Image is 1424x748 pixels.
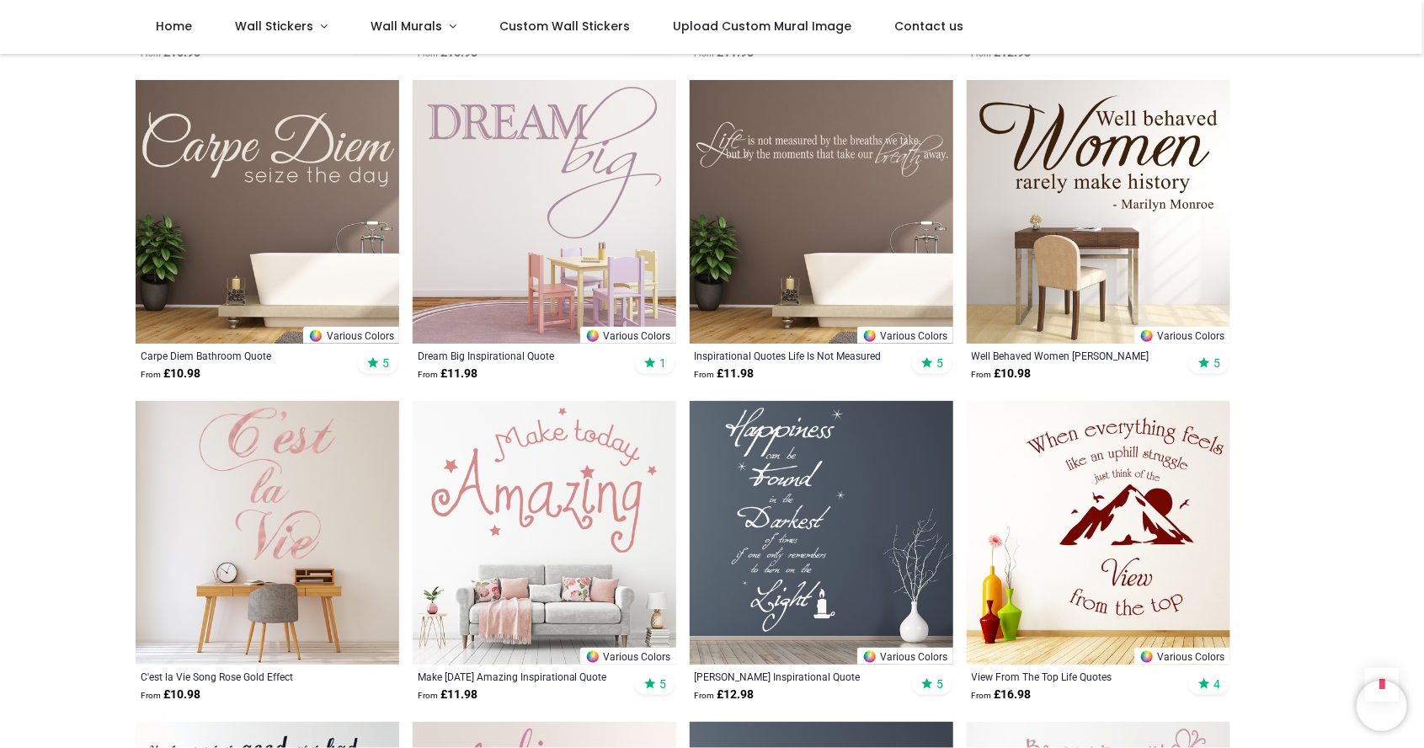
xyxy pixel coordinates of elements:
[499,18,630,35] span: Custom Wall Stickers
[857,327,953,344] a: Various Colors
[382,355,389,371] span: 5
[418,349,621,362] a: Dream Big Inspirational Quote
[141,670,344,683] a: C'est la Vie Song Rose Gold Effect
[141,49,161,58] span: From
[972,349,1175,362] a: Well Behaved Women [PERSON_NAME] Quote
[136,401,399,665] img: C'est la Vie Song Rose Gold Effect Wall Sticker
[1357,681,1407,731] iframe: Brevo live chat
[695,691,715,700] span: From
[967,401,1230,665] img: View From The Top Life Quotes Wall Sticker
[1134,327,1230,344] a: Various Colors
[141,349,344,362] a: Carpe Diem Bathroom Quote
[695,687,755,703] strong: £ 12.98
[894,18,963,35] span: Contact us
[695,349,898,362] a: Inspirational Quotes Life Is Not Measured
[972,370,992,379] span: From
[936,676,943,692] span: 5
[303,327,399,344] a: Various Colors
[141,687,200,703] strong: £ 10.98
[1134,648,1230,665] a: Various Colors
[418,670,621,683] a: Make [DATE] Amazing Inspirational Quote
[141,370,161,379] span: From
[659,355,666,371] span: 1
[1139,649,1155,665] img: Color Wheel
[418,49,438,58] span: From
[695,670,898,683] a: [PERSON_NAME] Inspirational Quote [PERSON_NAME]
[418,366,477,382] strong: £ 11.98
[156,18,192,35] span: Home
[413,80,676,344] img: Dream Big Inspirational Quote Wall Sticker - Mod3
[972,49,992,58] span: From
[972,366,1032,382] strong: £ 10.98
[585,329,600,344] img: Color Wheel
[659,676,666,692] span: 5
[673,18,851,35] span: Upload Custom Mural Image
[936,355,943,371] span: 5
[862,329,877,344] img: Color Wheel
[967,80,1230,344] img: Well Behaved Women Marilyn Monroe Quote Wall Sticker
[972,691,992,700] span: From
[136,80,399,344] img: Carpe Diem Bathroom Quote Wall Sticker
[418,691,438,700] span: From
[580,327,676,344] a: Various Colors
[585,649,600,665] img: Color Wheel
[1139,329,1155,344] img: Color Wheel
[972,670,1175,683] a: View From The Top Life Quotes
[418,370,438,379] span: From
[418,687,477,703] strong: £ 11.98
[1213,676,1220,692] span: 4
[695,366,755,382] strong: £ 11.98
[690,80,953,344] img: Inspirational Quotes Life Is Not Measured Wall Sticker
[371,18,442,35] span: Wall Murals
[413,401,676,665] img: Make Today Amazing Inspirational Quote Wall Sticker
[695,370,715,379] span: From
[308,329,323,344] img: Color Wheel
[580,648,676,665] a: Various Colors
[972,687,1032,703] strong: £ 16.98
[857,648,953,665] a: Various Colors
[235,18,313,35] span: Wall Stickers
[862,649,877,665] img: Color Wheel
[690,401,953,665] img: Dumbledore Inspirational Quote Harry Potter Wall Sticker
[695,49,715,58] span: From
[141,366,200,382] strong: £ 10.98
[141,691,161,700] span: From
[1213,355,1220,371] span: 5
